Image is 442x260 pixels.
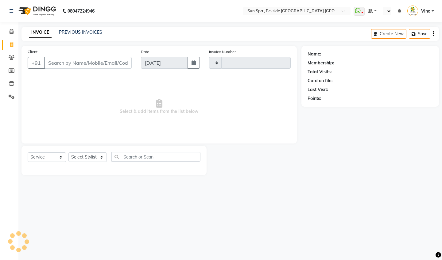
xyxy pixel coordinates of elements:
[308,60,334,66] div: Membership:
[407,6,418,16] img: Vino
[371,29,406,39] button: Create New
[29,27,52,38] a: INVOICE
[308,69,332,75] div: Total Visits:
[59,29,102,35] a: PREVIOUS INVOICES
[409,29,430,39] button: Save
[421,8,430,14] span: Vino
[141,49,149,55] label: Date
[308,78,333,84] div: Card on file:
[308,51,321,57] div: Name:
[28,49,37,55] label: Client
[28,76,291,137] span: Select & add items from the list below
[308,95,321,102] div: Points:
[209,49,236,55] label: Invoice Number
[308,86,328,93] div: Last Visit:
[28,57,45,69] button: +91
[68,2,95,20] b: 08047224946
[16,2,58,20] img: logo
[44,57,132,69] input: Search by Name/Mobile/Email/Code
[111,152,200,162] input: Search or Scan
